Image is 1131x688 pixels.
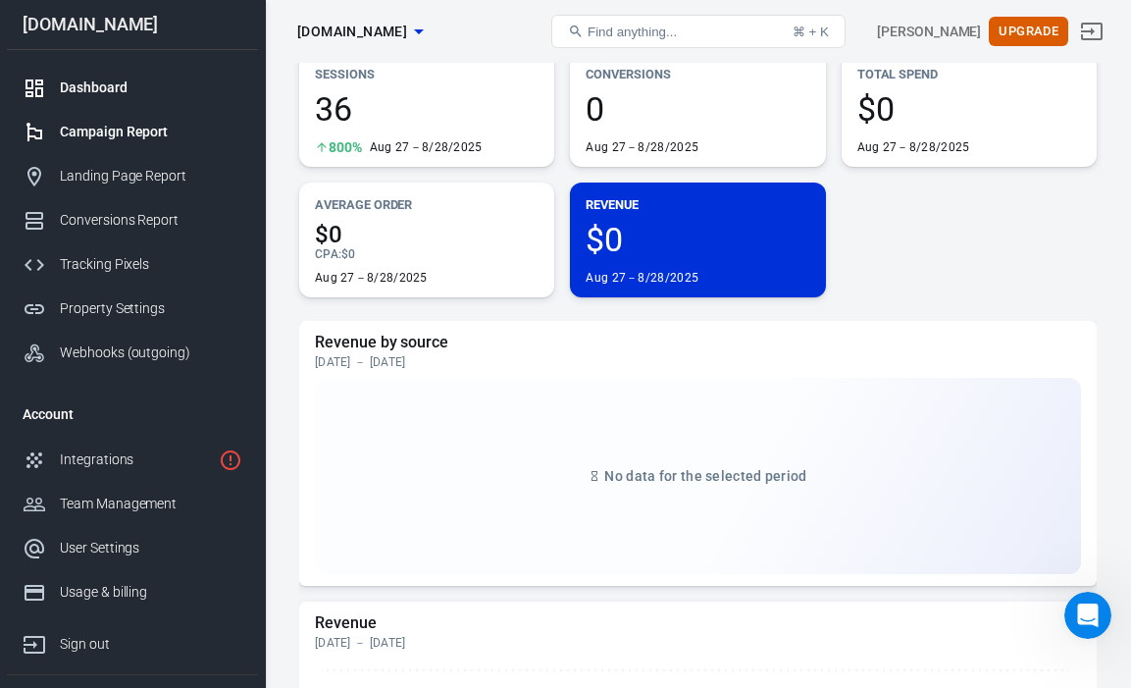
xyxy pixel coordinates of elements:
div: User Settings [60,538,242,558]
a: Webhooks (outgoing) [7,331,258,375]
div: Aug 27－8/28/2025 [370,139,483,155]
a: Campaign Report [7,110,258,154]
iframe: Intercom live chat [1064,592,1111,639]
li: Account [7,391,258,438]
a: Sign out [1068,8,1115,55]
div: Account id: 1mtJKQgV [877,22,981,42]
a: Conversions Report [7,198,258,242]
span: traderush.tech [297,20,407,44]
div: Webhooks (outgoing) [60,343,242,363]
p: Revenue [586,194,809,215]
div: [DOMAIN_NAME] [7,16,258,33]
div: Aug 27－8/28/2025 [315,270,428,286]
div: Aug 27－8/28/2025 [586,139,698,155]
button: [DOMAIN_NAME] [289,14,431,50]
div: Integrations [60,450,211,470]
span: 800% [329,140,362,154]
p: Average Order [315,194,539,215]
button: Upgrade [989,17,1068,47]
div: Aug 27－8/28/2025 [857,139,970,155]
div: Property Settings [60,298,242,319]
p: Sessions [315,64,539,84]
div: Landing Page Report [60,166,242,186]
span: Find anything... [588,25,677,39]
h5: Revenue [315,613,1081,633]
a: Usage & billing [7,570,258,614]
p: Total Spend [857,64,1081,84]
span: CPA : [315,247,341,261]
span: $0 [857,92,1081,126]
a: Dashboard [7,66,258,110]
span: $0 [586,223,809,256]
h5: Revenue by source [315,333,1081,352]
div: [DATE] － [DATE] [315,354,1081,370]
div: ⌘ + K [793,25,829,39]
p: Conversions [586,64,809,84]
div: Team Management [60,494,242,514]
span: No data for the selected period [604,468,806,484]
button: Find anything...⌘ + K [551,15,846,48]
div: Aug 27－8/28/2025 [586,270,698,286]
a: Property Settings [7,287,258,331]
span: $0 [341,247,355,261]
div: [DATE] － [DATE] [315,635,1081,651]
div: Sign out [60,634,242,655]
div: Usage & billing [60,582,242,603]
a: Team Management [7,482,258,526]
div: Dashboard [60,78,242,98]
a: User Settings [7,526,258,570]
span: 0 [586,92,809,126]
span: $0 [315,223,539,246]
span: 36 [315,92,539,126]
div: Tracking Pixels [60,254,242,275]
a: Integrations [7,438,258,482]
a: Tracking Pixels [7,242,258,287]
a: Sign out [7,614,258,666]
div: Conversions Report [60,210,242,231]
svg: 1 networks not verified yet [219,449,242,472]
a: Landing Page Report [7,154,258,198]
div: Campaign Report [60,122,242,142]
